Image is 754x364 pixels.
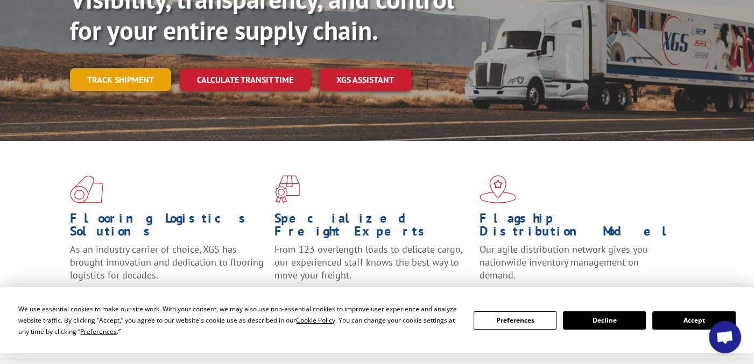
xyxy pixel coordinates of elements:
[319,68,411,91] a: XGS ASSISTANT
[80,327,117,336] span: Preferences
[70,68,171,91] a: Track shipment
[296,316,335,325] span: Cookie Policy
[274,212,471,243] h1: Specialized Freight Experts
[274,175,300,203] img: xgs-icon-focused-on-flooring-red
[652,311,735,330] button: Accept
[70,243,264,281] span: As an industry carrier of choice, XGS has brought innovation and dedication to flooring logistics...
[480,175,517,203] img: xgs-icon-flagship-distribution-model-red
[180,68,311,91] a: Calculate transit time
[474,311,556,330] button: Preferences
[563,311,646,330] button: Decline
[70,212,266,243] h1: Flooring Logistics Solutions
[480,212,676,243] h1: Flagship Distribution Model
[18,303,460,337] div: We use essential cookies to make our site work. With your consent, we may also use non-essential ...
[709,321,741,353] a: Open chat
[274,243,471,291] p: From 123 overlength loads to delicate cargo, our experienced staff knows the best way to move you...
[70,175,103,203] img: xgs-icon-total-supply-chain-intelligence-red
[480,243,648,281] span: Our agile distribution network gives you nationwide inventory management on demand.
